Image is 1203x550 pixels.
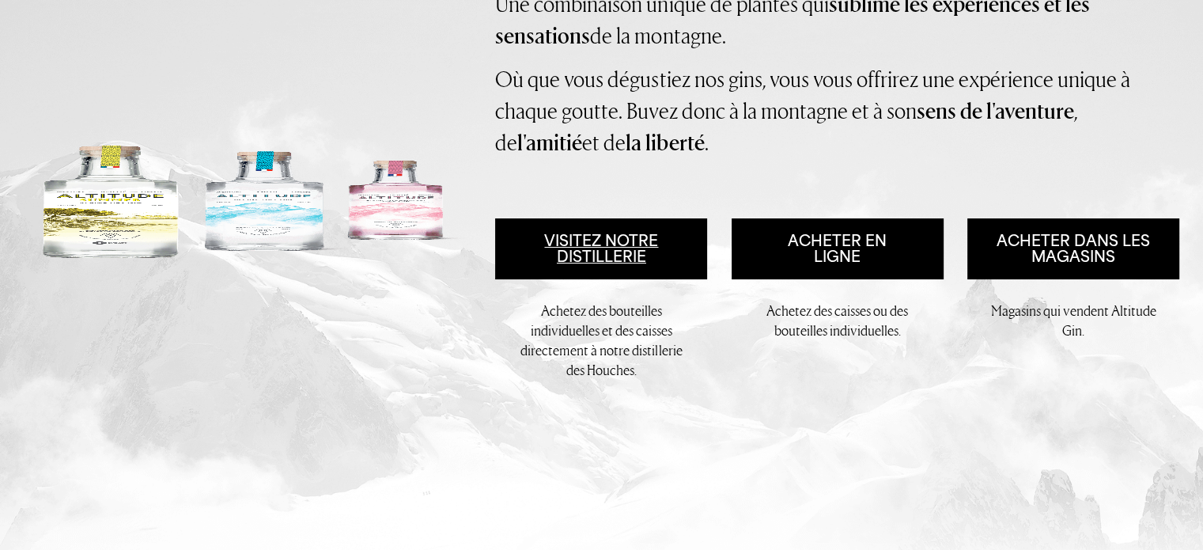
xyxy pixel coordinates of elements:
[516,301,686,381] p: Achetez des bouteilles individuelles et des caisses directement à notre distillerie des Houches.
[517,127,582,157] strong: l'amitié
[916,96,1073,126] strong: sens de l'aventure
[752,301,921,340] p: Achetez des caisses ou des bouteilles individuelles.
[495,63,1179,158] p: Où que vous dégustiez nos gins, vous vous offrirez une expérience unique à chaque goutte. Buvez d...
[732,218,944,279] a: Acheter en ligne
[626,127,704,157] strong: la liberté
[989,301,1158,340] p: Magasins qui vendent Altitude Gin.
[967,218,1179,279] a: Acheter dans les magasins
[495,218,707,279] a: Visitez notre distillerie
